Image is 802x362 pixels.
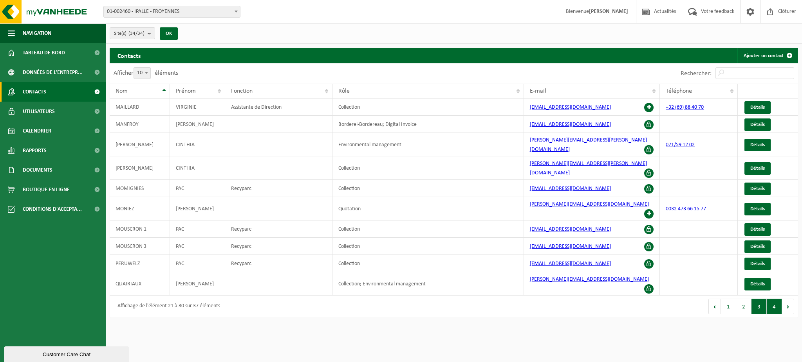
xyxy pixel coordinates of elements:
td: Recyparc [225,255,332,272]
span: Site(s) [114,28,145,39]
td: Assistante de Direction [225,99,332,116]
strong: [PERSON_NAME] [589,9,628,14]
count: (34/34) [128,31,145,36]
td: MOUSCRON 1 [110,220,170,238]
td: MOUSCRON 3 [110,238,170,255]
a: [EMAIL_ADDRESS][DOMAIN_NAME] [530,226,611,232]
button: OK [160,27,178,40]
a: [EMAIL_ADDRESS][DOMAIN_NAME] [530,261,611,267]
span: Détails [750,142,765,147]
td: Borderel-Bordereau; Digital Invoice [332,116,524,133]
a: Détails [744,278,771,290]
span: Tableau de bord [23,43,65,63]
span: Détails [750,122,765,127]
td: Collection [332,156,524,180]
span: Détails [750,206,765,211]
span: Détails [750,227,765,232]
td: Recyparc [225,238,332,255]
span: Nom [116,88,128,94]
td: Collection [332,180,524,197]
a: [EMAIL_ADDRESS][DOMAIN_NAME] [530,104,611,110]
button: 4 [767,299,782,314]
a: +32 (69) 88 40 70 [666,104,704,110]
td: Quotation [332,197,524,220]
span: Détails [750,186,765,191]
a: Ajouter un contact [737,48,797,63]
td: Collection [332,238,524,255]
td: Collection; Environmental management [332,272,524,296]
span: Calendrier [23,121,51,141]
a: [PERSON_NAME][EMAIL_ADDRESS][DOMAIN_NAME] [530,276,649,282]
span: E-mail [530,88,546,94]
td: VIRGINIE [170,99,225,116]
span: Fonction [231,88,253,94]
a: [PERSON_NAME][EMAIL_ADDRESS][DOMAIN_NAME] [530,201,649,207]
h2: Contacts [110,48,148,63]
span: Rôle [338,88,350,94]
a: Détails [744,203,771,215]
a: Détails [744,162,771,175]
a: [PERSON_NAME][EMAIL_ADDRESS][PERSON_NAME][DOMAIN_NAME] [530,161,647,176]
td: [PERSON_NAME] [110,133,170,156]
td: Collection [332,99,524,116]
td: MOMIGNIES [110,180,170,197]
span: Données de l'entrepr... [23,63,83,82]
span: Détails [750,244,765,249]
td: PAC [170,220,225,238]
td: PAC [170,255,225,272]
td: MANFROY [110,116,170,133]
td: Collection [332,255,524,272]
span: Conditions d'accepta... [23,199,82,219]
span: Contacts [23,82,46,102]
span: Détails [750,166,765,171]
span: Détails [750,261,765,266]
td: Collection [332,220,524,238]
div: Affichage de l'élément 21 à 30 sur 37 éléments [114,299,220,314]
a: Détails [744,183,771,195]
td: PAC [170,238,225,255]
a: Détails [744,118,771,131]
span: 10 [134,67,151,79]
button: 2 [736,299,751,314]
a: 0032 473 66 15 77 [666,206,706,212]
span: Navigation [23,23,51,43]
a: Détails [744,223,771,236]
button: Site(s)(34/34) [110,27,155,39]
a: Détails [744,258,771,270]
td: Recyparc [225,220,332,238]
button: 1 [721,299,736,314]
td: Environmental management [332,133,524,156]
a: [EMAIL_ADDRESS][DOMAIN_NAME] [530,186,611,192]
iframe: chat widget [4,345,131,362]
td: PERUWELZ [110,255,170,272]
button: 3 [751,299,767,314]
td: [PERSON_NAME] [110,156,170,180]
td: [PERSON_NAME] [170,116,225,133]
span: Boutique en ligne [23,180,70,199]
label: Afficher éléments [114,70,178,76]
span: Détails [750,105,765,110]
td: MONIEZ [110,197,170,220]
a: Détails [744,240,771,253]
button: Previous [708,299,721,314]
a: [EMAIL_ADDRESS][DOMAIN_NAME] [530,244,611,249]
a: Détails [744,139,771,151]
span: 01-002460 - IPALLE - FROYENNES [103,6,240,18]
td: Recyparc [225,180,332,197]
a: 071/59 12 02 [666,142,695,148]
span: Prénom [176,88,196,94]
span: 01-002460 - IPALLE - FROYENNES [104,6,240,17]
span: Téléphone [666,88,692,94]
label: Rechercher: [681,70,712,77]
td: [PERSON_NAME] [170,197,225,220]
span: 10 [134,68,150,79]
a: Détails [744,101,771,114]
a: [PERSON_NAME][EMAIL_ADDRESS][PERSON_NAME][DOMAIN_NAME] [530,137,647,152]
td: MAILLARD [110,99,170,116]
td: PAC [170,180,225,197]
td: CINTHIA [170,156,225,180]
span: Rapports [23,141,47,160]
button: Next [782,299,794,314]
td: QUAIRIAUX [110,272,170,296]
